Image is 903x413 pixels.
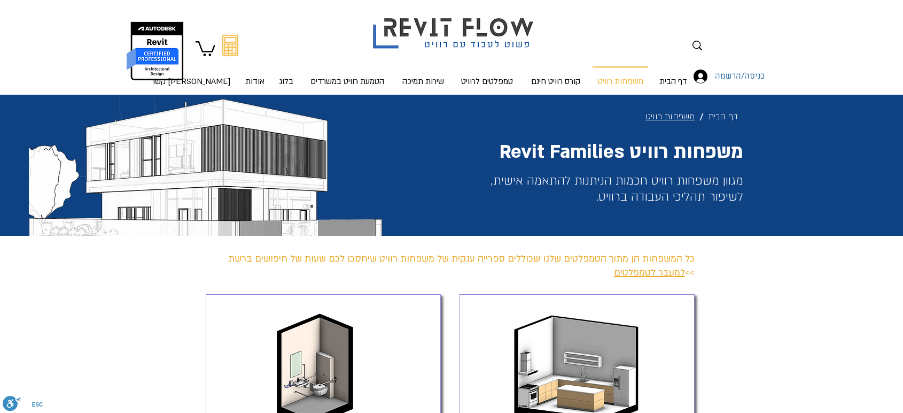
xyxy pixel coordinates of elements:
[301,66,393,87] a: הטמעת רוויט במשרדים
[222,35,238,56] svg: מחשבון מעבר מאוטוקאד לרוויט
[711,70,768,83] span: כניסה/הרשמה
[393,66,453,87] a: שירות תמיכה
[686,66,734,87] button: כניסה/הרשמה
[362,2,547,51] img: Revit flow logo פשוט לעבוד עם רוויט
[700,112,703,122] span: /
[188,66,695,87] nav: אתר
[272,66,301,87] a: בלוג
[655,66,691,96] p: דף הבית
[126,21,185,81] img: autodesk certified professional in revit for architectural design יונתן אלדד
[275,66,298,96] p: בלוג
[640,106,700,127] a: משפחות �רוויט
[147,66,235,96] p: [PERSON_NAME] קשר
[241,66,269,96] p: אודות
[527,66,585,96] p: קורס רוויט חינם
[500,139,743,165] span: משפחות רוויט Revit Families
[228,253,695,279] span: כל המשפחות הן מתוך הטמפלטים שלנו שכוללים ספרייה ענקית של משפחות רוויט שיחסכו לכם שעות של חיפושים ...
[194,66,238,87] a: [PERSON_NAME] קשר
[398,66,448,96] p: שירות תמיכה
[453,66,521,87] a: טמפלטים לרוויט
[594,68,648,96] p: משפחות רוויט
[521,66,589,87] a: קורס רוויט חינם
[614,266,685,279] a: למעבר לטמפלטים
[589,66,651,87] a: משפחות רוויט
[645,110,695,124] span: משפחות רוויט
[709,110,738,124] span: דף הבית
[29,97,382,244] img: וילה תכנון יונתן אלדד revit template.webp
[238,66,272,87] a: אודות
[703,106,743,127] a: דף הבית
[306,66,388,96] p: הטמעת רוויט במשרדים
[457,66,517,96] p: טמפלטים לרוויט
[651,66,695,87] a: דף הבית
[491,173,743,205] span: מגוון משפחות רוויט חכמות הניתנות להתאמה אישית, לשיפור תהליכי העבודה ברוויט.
[455,106,743,127] nav: נתיב הניווט (breadcrumbs)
